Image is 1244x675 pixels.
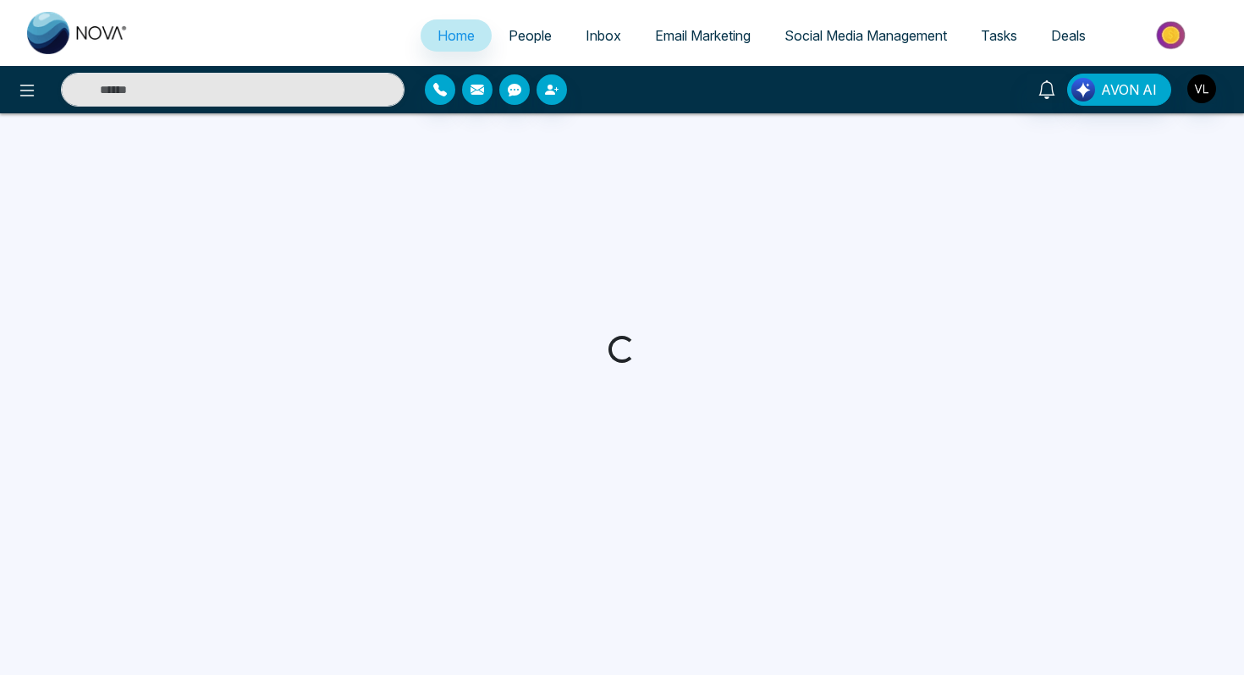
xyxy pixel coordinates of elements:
[638,19,768,52] a: Email Marketing
[1051,27,1086,44] span: Deals
[1187,74,1216,103] img: User Avatar
[586,27,621,44] span: Inbox
[768,19,964,52] a: Social Media Management
[1034,19,1103,52] a: Deals
[981,27,1017,44] span: Tasks
[569,19,638,52] a: Inbox
[438,27,475,44] span: Home
[421,19,492,52] a: Home
[964,19,1034,52] a: Tasks
[1071,78,1095,102] img: Lead Flow
[1067,74,1171,106] button: AVON AI
[655,27,751,44] span: Email Marketing
[509,27,552,44] span: People
[784,27,947,44] span: Social Media Management
[1111,16,1234,54] img: Market-place.gif
[492,19,569,52] a: People
[1101,80,1157,100] span: AVON AI
[27,12,129,54] img: Nova CRM Logo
